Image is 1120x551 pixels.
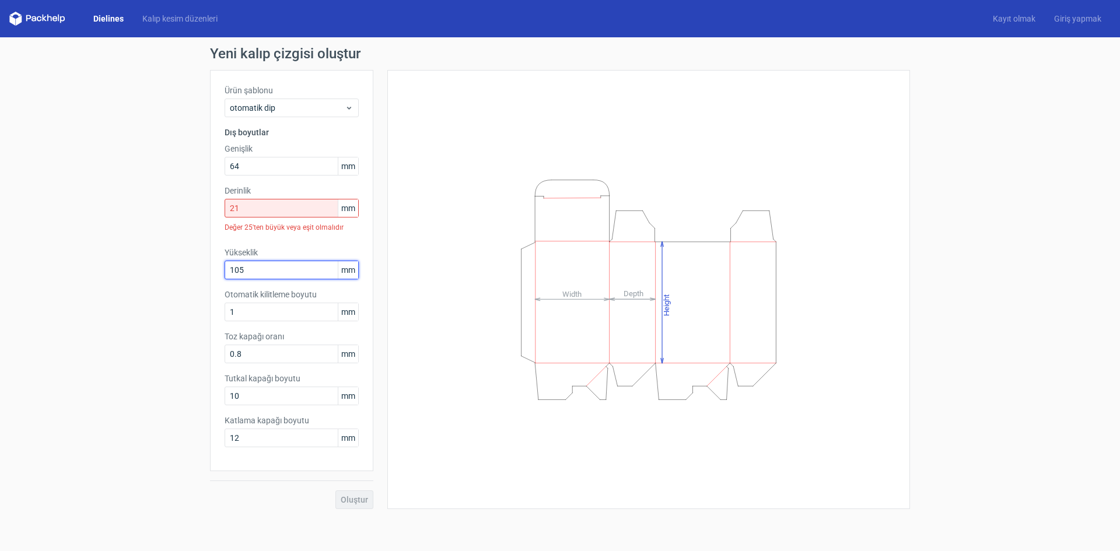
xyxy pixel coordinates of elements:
[984,13,1045,24] a: Kayıt olmak
[1045,13,1111,24] a: Giriş yapmak
[225,128,269,137] font: Dış boyutlar
[341,433,355,443] font: mm
[225,416,309,425] font: Katlama kapağı boyutu
[210,45,360,62] font: Yeni kalıp çizgisi oluştur
[341,307,355,317] font: mm
[225,144,253,153] font: Genişlik
[133,13,227,24] a: Kalıp kesim düzenleri
[624,289,643,298] tspan: Depth
[341,349,355,359] font: mm
[341,265,355,275] font: mm
[341,162,355,171] font: mm
[225,86,273,95] font: Ürün şablonu
[225,374,300,383] font: Tutkal kapağı boyutu
[341,203,355,213] font: mm
[225,290,317,299] font: Otomatik kilitleme boyutu
[93,14,124,23] font: Dielines
[341,391,355,401] font: mm
[225,186,251,195] font: Derinlik
[230,103,275,113] font: otomatik dip
[662,294,671,315] tspan: Height
[993,14,1035,23] font: Kayıt olmak
[142,14,218,23] font: Kalıp kesim düzenleri
[225,248,258,257] font: Yükseklik
[225,223,344,231] font: Değer 25'ten büyük veya eşit olmalıdır
[1054,14,1101,23] font: Giriş yapmak
[562,289,582,298] tspan: Width
[225,332,284,341] font: Toz kapağı oranı
[84,13,133,24] a: Dielines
